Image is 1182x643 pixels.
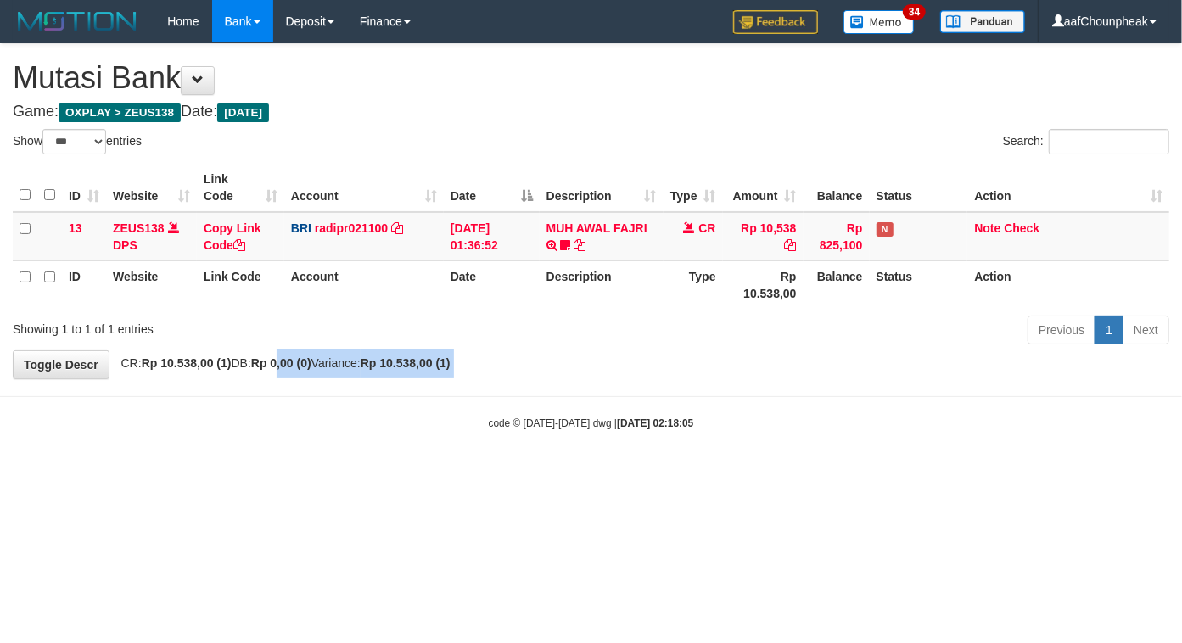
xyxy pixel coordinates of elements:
h1: Mutasi Bank [13,61,1169,95]
label: Show entries [13,129,142,154]
span: [DATE] [217,103,269,122]
td: Rp 10,538 [723,212,804,261]
img: Button%20Memo.svg [843,10,915,34]
a: Copy Link Code [204,221,261,252]
img: Feedback.jpg [733,10,818,34]
small: code © [DATE]-[DATE] dwg | [489,417,694,429]
td: DPS [106,212,197,261]
th: Balance [804,260,870,309]
a: Previous [1028,316,1095,344]
span: 13 [69,221,82,235]
a: ZEUS138 [113,221,165,235]
span: OXPLAY > ZEUS138 [59,103,181,122]
strong: Rp 10.538,00 (1) [361,356,451,370]
th: ID: activate to sort column ascending [62,164,106,212]
th: Action [967,260,1169,309]
input: Search: [1049,129,1169,154]
img: panduan.png [940,10,1025,33]
th: Website [106,260,197,309]
th: Account [284,260,444,309]
a: Next [1123,316,1169,344]
span: BRI [291,221,311,235]
th: Account: activate to sort column ascending [284,164,444,212]
th: Status [870,260,968,309]
strong: Rp 0,00 (0) [251,356,311,370]
th: Date: activate to sort column descending [444,164,540,212]
th: Action: activate to sort column ascending [967,164,1169,212]
h4: Game: Date: [13,103,1169,120]
th: Link Code [197,260,284,309]
a: Toggle Descr [13,350,109,379]
td: Rp 825,100 [804,212,870,261]
th: Link Code: activate to sort column ascending [197,164,284,212]
a: Note [974,221,1000,235]
a: Copy radipr021100 to clipboard [391,221,403,235]
th: Amount: activate to sort column ascending [723,164,804,212]
a: 1 [1095,316,1123,344]
select: Showentries [42,129,106,154]
th: Type [664,260,723,309]
th: Description: activate to sort column ascending [540,164,664,212]
a: Copy Rp 10,538 to clipboard [785,238,797,252]
label: Search: [1003,129,1169,154]
a: radipr021100 [315,221,388,235]
strong: Rp 10.538,00 (1) [142,356,232,370]
th: Description [540,260,664,309]
span: Has Note [877,222,894,237]
th: Date [444,260,540,309]
th: Balance [804,164,870,212]
a: Check [1004,221,1039,235]
a: MUH AWAL FAJRI [546,221,647,235]
th: ID [62,260,106,309]
img: MOTION_logo.png [13,8,142,34]
th: Rp 10.538,00 [723,260,804,309]
td: [DATE] 01:36:52 [444,212,540,261]
span: 34 [903,4,926,20]
th: Status [870,164,968,212]
span: CR [698,221,715,235]
strong: [DATE] 02:18:05 [617,417,693,429]
a: Copy MUH AWAL FAJRI to clipboard [574,238,586,252]
div: Showing 1 to 1 of 1 entries [13,314,479,338]
th: Type: activate to sort column ascending [664,164,723,212]
th: Website: activate to sort column ascending [106,164,197,212]
span: CR: DB: Variance: [113,356,451,370]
